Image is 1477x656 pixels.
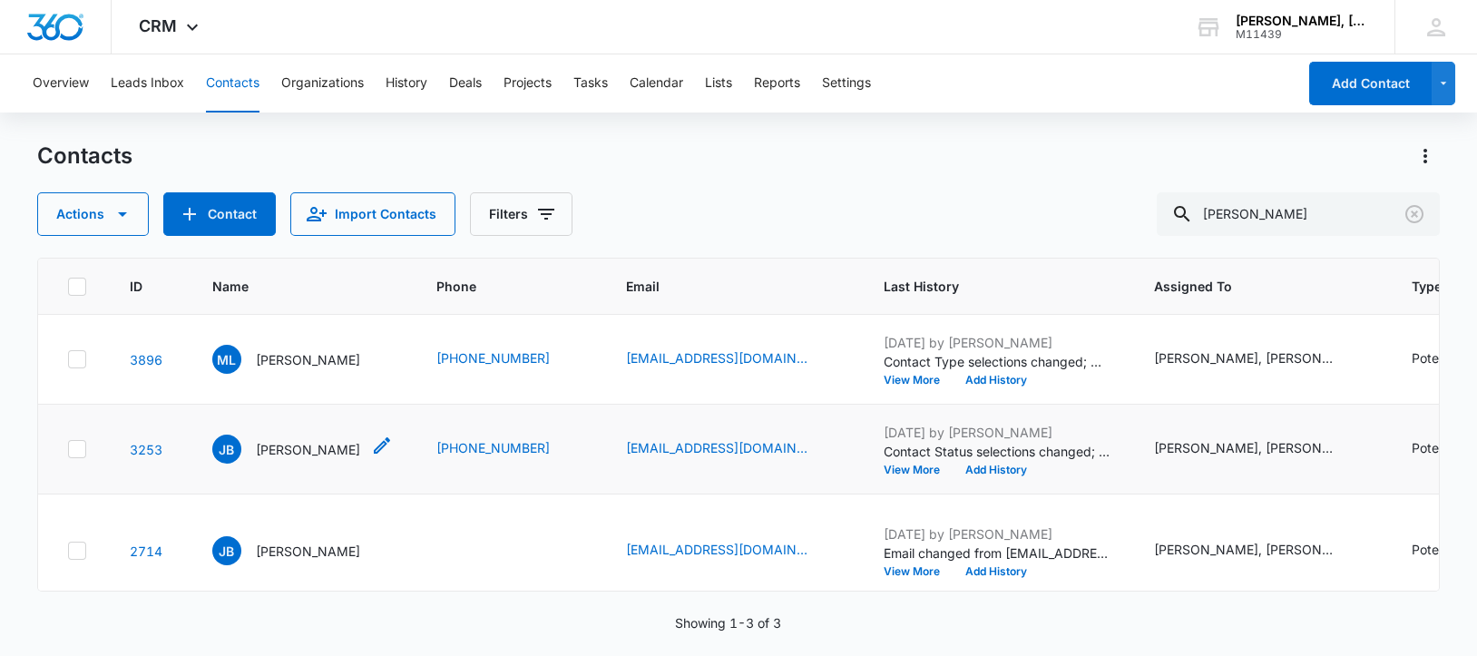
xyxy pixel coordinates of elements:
div: Name - Mary Lucille Sharp - Select to Edit Field [212,345,393,374]
p: [DATE] by [PERSON_NAME] [884,423,1110,442]
a: Navigate to contact details page for John Boyd [130,543,162,559]
button: Tasks [573,54,608,113]
div: Assigned To - Barry Abbott, John Cavett, Karen Lavrey - Select to Edit Field [1154,348,1368,370]
span: Last History [884,277,1084,296]
button: View More [884,465,953,475]
button: Contacts [206,54,259,113]
button: Settings [822,54,871,113]
span: CRM [139,16,177,35]
p: Email changed from [EMAIL_ADDRESS][DOMAIN_NAME] to [EMAIL_ADDRESS][DOMAIN_NAME]. [884,543,1110,563]
button: Projects [504,54,552,113]
div: Phone - (423) 774-3650 - Select to Edit Field [436,438,582,460]
h1: Contacts [37,142,132,170]
button: Organizations [281,54,364,113]
a: [EMAIL_ADDRESS][DOMAIN_NAME] [626,438,807,457]
p: Showing 1-3 of 3 [675,613,781,632]
button: Add History [953,375,1040,386]
div: Name - John Boyd - Select to Edit Field [212,435,393,464]
button: View More [884,566,953,577]
button: Reports [754,54,800,113]
button: Actions [37,192,149,236]
span: JB [212,536,241,565]
p: [PERSON_NAME] [256,440,360,459]
button: Calendar [630,54,683,113]
div: account name [1236,14,1368,28]
div: [PERSON_NAME], [PERSON_NAME] [1154,540,1335,559]
span: ML [212,345,241,374]
button: Deals [449,54,482,113]
a: [PHONE_NUMBER] [436,438,550,457]
button: Import Contacts [290,192,455,236]
button: Add History [953,566,1040,577]
div: Assigned To - Joshua Weiss, Rachel Teleis - Select to Edit Field [1154,540,1368,562]
div: account id [1236,28,1368,41]
div: [PERSON_NAME], [PERSON_NAME] [1154,438,1335,457]
p: [PERSON_NAME] [256,350,360,369]
button: Clear [1400,200,1429,229]
button: Actions [1411,142,1440,171]
p: [PERSON_NAME] [256,542,360,561]
p: Contact Type selections changed; None was removed and Potential New Client was added. [884,352,1110,371]
a: [EMAIL_ADDRESS][DOMAIN_NAME] [626,540,807,559]
span: Phone [436,277,556,296]
div: Assigned To - Joshua Weiss, Rachel Teleis - Select to Edit Field [1154,438,1368,460]
div: Phone - (423) 267-8565 - Select to Edit Field [436,348,582,370]
div: Name - John Boyd - Select to Edit Field [212,536,393,565]
a: [PHONE_NUMBER] [436,348,550,367]
span: Name [212,277,367,296]
div: Email - jcboydd@gmail.com - Select to Edit Field [626,438,840,460]
button: Filters [470,192,572,236]
a: [EMAIL_ADDRESS][DOMAIN_NAME] [626,348,807,367]
a: Navigate to contact details page for Mary Lucille Sharp [130,352,162,367]
p: [DATE] by [PERSON_NAME] [884,524,1110,543]
div: Phone - 42332001564235095481 - Select to Edit Field [436,547,469,569]
p: [DATE] by [PERSON_NAME] [884,333,1110,352]
p: Contact Status selections changed; Warm Lead was removed and Hired was added. [884,442,1110,461]
button: Lists [705,54,732,113]
button: Add History [953,465,1040,475]
span: Assigned To [1154,277,1342,296]
div: Email - utlulu@comcast.net - Select to Edit Field [626,348,840,370]
span: JB [212,435,241,464]
button: Overview [33,54,89,113]
button: Leads Inbox [111,54,184,113]
input: Search Contacts [1157,192,1440,236]
span: Email [626,277,814,296]
span: ID [130,277,142,296]
button: Add Contact [163,192,276,236]
button: View More [884,375,953,386]
div: Email - johnboyd0409@gmail.com - Select to Edit Field [626,540,840,562]
a: Navigate to contact details page for John Boyd [130,442,162,457]
button: Add Contact [1309,62,1432,105]
div: [PERSON_NAME], [PERSON_NAME], [PERSON_NAME] [1154,348,1335,367]
button: History [386,54,427,113]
